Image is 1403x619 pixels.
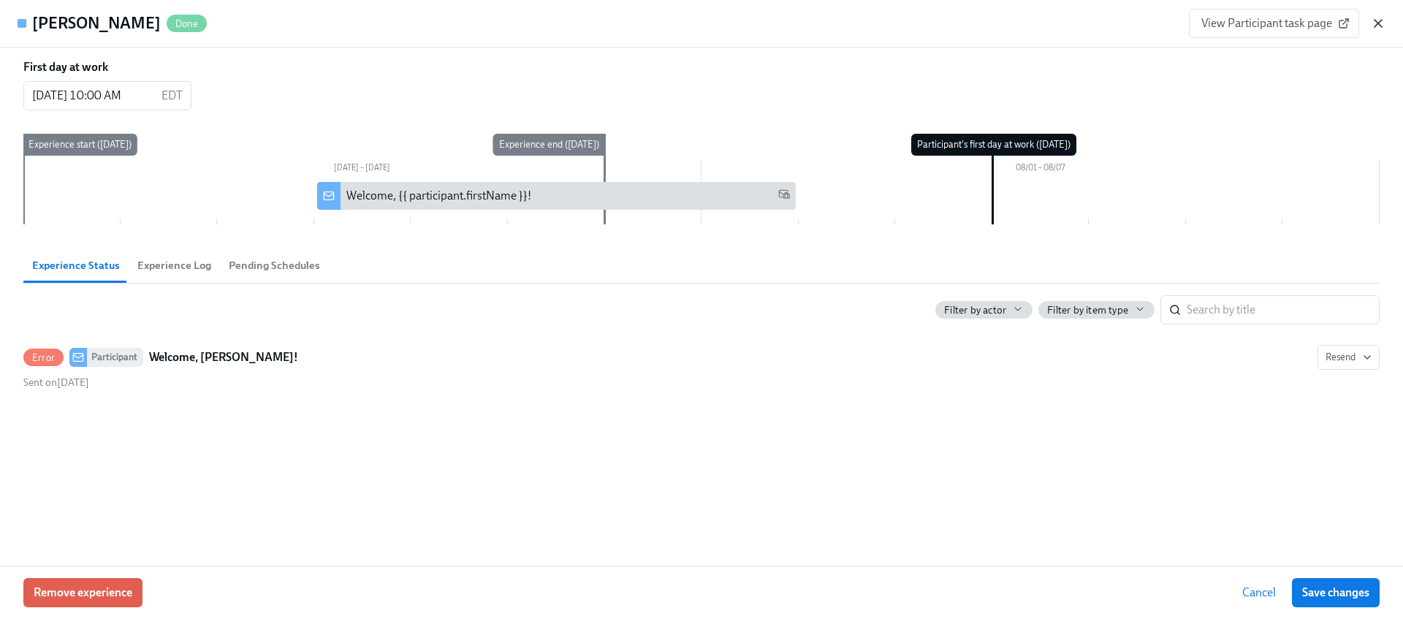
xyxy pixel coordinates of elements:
[1187,295,1380,324] input: Search by title
[137,257,211,274] span: Experience Log
[23,134,137,156] div: Experience start ([DATE])
[23,352,64,363] span: Error
[1201,16,1347,31] span: View Participant task page
[1242,585,1276,600] span: Cancel
[149,349,298,366] strong: Welcome, [PERSON_NAME]!
[1292,578,1380,607] button: Save changes
[1302,585,1369,600] span: Save changes
[944,303,1006,317] span: Filter by actor
[229,257,320,274] span: Pending Schedules
[23,578,142,607] button: Remove experience
[911,134,1076,156] div: Participant's first day at work ([DATE])
[1038,301,1155,319] button: Filter by item type
[1189,9,1359,38] a: View Participant task page
[1318,345,1380,370] button: ErrorParticipantWelcome, [PERSON_NAME]!Sent on[DATE]
[778,188,790,205] span: Work Email
[1326,350,1372,365] span: Resend
[32,257,120,274] span: Experience Status
[161,88,183,104] p: EDT
[1047,303,1128,317] span: Filter by item type
[23,59,108,75] label: First day at work
[493,134,605,156] div: Experience end ([DATE])
[167,18,207,29] span: Done
[1232,578,1286,607] button: Cancel
[701,160,1380,179] div: 08/01 – 08/07
[32,12,161,34] h4: [PERSON_NAME]
[87,348,143,367] div: Participant
[346,188,531,204] div: Welcome, {{ participant.firstName }}!
[23,376,89,389] span: Monday, July 28th 2025, 8:01 am
[34,585,132,600] span: Remove experience
[23,160,701,179] div: [DATE] – [DATE]
[935,301,1033,319] button: Filter by actor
